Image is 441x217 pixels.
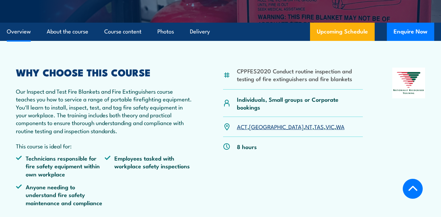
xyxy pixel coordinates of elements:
[387,23,434,41] button: Enquire Now
[314,122,324,130] a: TAS
[310,23,375,41] a: Upcoming Schedule
[16,142,193,150] p: This course is ideal for:
[16,154,105,178] li: Technicians responsible for fire safety equipment within own workplace
[7,23,31,41] a: Overview
[237,67,363,83] li: CPPFES2020 Conduct routine inspection and testing of fire extinguishers and fire blankets
[237,122,247,130] a: ACT
[157,23,174,41] a: Photos
[16,87,193,135] p: Our Inspect and Test Fire Blankets and Fire Extinguishers course teaches you how to service a ran...
[16,68,193,76] h2: WHY CHOOSE THIS COURSE
[190,23,210,41] a: Delivery
[237,123,345,130] p: , , , , ,
[326,122,334,130] a: VIC
[336,122,345,130] a: WA
[249,122,304,130] a: [GEOGRAPHIC_DATA]
[104,23,141,41] a: Course content
[305,122,312,130] a: NT
[105,154,193,178] li: Employees tasked with workplace safety inspections
[16,183,105,207] li: Anyone needing to understand fire safety maintenance and compliance
[47,23,88,41] a: About the course
[237,143,257,150] p: 8 hours
[237,95,363,111] p: Individuals, Small groups or Corporate bookings
[392,68,425,99] img: Nationally Recognised Training logo.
